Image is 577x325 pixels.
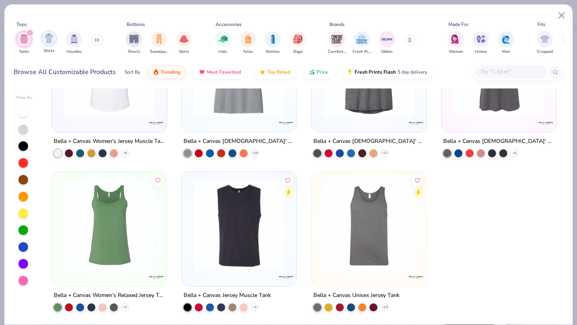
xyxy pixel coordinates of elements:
[448,21,468,28] div: Made For
[240,31,256,55] button: filter button
[19,49,29,55] span: Tanks
[502,34,510,44] img: Men Image
[184,291,271,301] div: Bella + Canvas Jersey Muscle Tank
[502,49,510,55] span: Men
[66,31,82,55] button: filter button
[215,31,231,55] div: filter for Hats
[266,49,280,55] span: Bottles
[179,49,189,55] span: Skirts
[328,31,346,55] div: filter for Comfort Colors
[190,180,288,270] img: d990bd2d-58ce-439d-bb43-80a03a757bde
[293,49,303,55] span: Bags
[16,31,32,55] button: filter button
[253,65,296,79] button: Top Rated
[341,65,433,79] button: Fresh Prints Flash5 day delivery
[41,31,57,55] button: filter button
[184,136,295,146] div: Bella + Canvas [DEMOGRAPHIC_DATA]' Flowy Racerback Tank
[199,69,205,75] img: most_fav.gif
[16,21,27,28] div: Tops
[397,68,427,77] span: 5 day delivery
[176,31,192,55] div: filter for Skirts
[218,49,227,55] span: Hats
[44,48,54,54] span: Shirts
[218,34,228,44] img: Hats Image
[240,31,256,55] div: filter for Totes
[451,34,460,44] img: Women Image
[67,49,82,55] span: Hoodies
[267,69,290,75] span: Top Rated
[148,115,164,131] img: Bella + Canvas logo
[54,291,165,301] div: Bella + Canvas Women’s Relaxed Jersey Tank
[161,69,180,75] span: Trending
[243,49,253,55] span: Totes
[412,175,423,186] button: Like
[537,115,553,131] img: Bella + Canvas logo
[498,31,514,55] div: filter for Men
[66,31,82,55] div: filter for Hoodies
[537,21,545,28] div: Fits
[193,65,247,79] button: Most Favorited
[331,33,343,45] img: Comfort Colors Image
[313,136,425,146] div: Bella + Canvas [DEMOGRAPHIC_DATA]' Flowy Scoop Muscle Tank
[288,180,387,270] img: c7ed4d58-1f9d-46ce-b1c0-4c1dde16aee2
[278,269,294,285] img: Bella + Canvas logo
[313,291,399,301] div: Bella + Canvas Unisex Jersey Tank
[282,175,293,186] button: Like
[153,175,164,186] button: Like
[379,31,395,55] div: filter for Gildan
[554,8,569,23] button: Close
[290,31,306,55] button: filter button
[215,31,231,55] button: filter button
[408,269,424,285] img: Bella + Canvas logo
[127,21,145,28] div: Bottoms
[126,31,142,55] button: filter button
[379,31,395,55] button: filter button
[54,136,165,146] div: Bella + Canvas Women's Jersey Muscle Tank Top
[16,31,32,55] div: filter for Tanks
[537,31,553,55] div: filter for Cropped
[70,34,79,44] img: Hoodies Image
[448,31,464,55] div: filter for Women
[244,34,252,44] img: Totes Image
[381,305,387,310] span: + 13
[540,34,549,44] img: Cropped Image
[317,69,328,75] span: Price
[473,31,489,55] div: filter for Unisex
[14,67,116,77] div: Browse All Customizable Products
[125,68,140,76] div: Sort By
[44,34,54,43] img: Shirts Image
[355,69,396,75] span: Fresh Prints Flash
[353,31,371,55] div: filter for Fresh Prints
[207,69,241,75] span: Most Favorited
[512,151,516,156] span: + 6
[290,31,306,55] div: filter for Bags
[216,21,242,28] div: Accessories
[356,33,368,45] img: Fresh Prints Image
[480,67,541,76] input: Try "T-Shirt"
[448,31,464,55] button: filter button
[320,180,418,270] img: cca87b0b-a023-41e3-9c1f-5325ed0381bb
[381,49,393,55] span: Gildan
[418,180,516,270] img: a881e336-eb69-4f6b-a881-d8782745441a
[328,31,346,55] button: filter button
[475,49,487,55] span: Unisex
[498,31,514,55] button: filter button
[408,115,424,131] img: Bella + Canvas logo
[329,21,345,28] div: Brands
[259,69,266,75] img: TopRated.gif
[537,31,553,55] button: filter button
[353,49,371,55] span: Fresh Prints
[381,33,393,45] img: Gildan Image
[253,305,257,310] span: + 5
[128,49,140,55] span: Shorts
[443,136,555,146] div: Bella + Canvas [DEMOGRAPHIC_DATA]' Slouchy Tank
[449,49,463,55] span: Women
[265,31,281,55] button: filter button
[268,34,277,44] img: Bottles Image
[129,34,139,44] img: Shorts Image
[347,69,353,75] img: flash.gif
[126,31,142,55] div: filter for Shorts
[147,65,186,79] button: Trending
[381,151,387,156] span: + 17
[155,34,163,44] img: Sweatpants Image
